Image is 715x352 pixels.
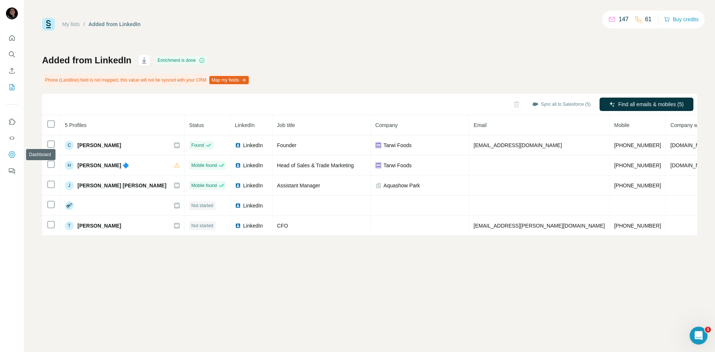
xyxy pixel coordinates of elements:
[65,122,86,128] span: 5 Profiles
[384,162,411,169] span: Tarwi Foods
[375,162,381,168] img: company-logo
[191,202,213,209] span: Not started
[670,162,712,168] span: [DOMAIN_NAME]
[191,222,213,229] span: Not started
[191,162,217,169] span: Mobile found
[62,21,80,27] a: My lists
[6,131,18,145] button: Use Surfe API
[618,101,684,108] span: Find all emails & mobiles (5)
[6,148,18,161] button: Dashboard
[6,164,18,178] button: Feedback
[614,223,661,229] span: [PHONE_NUMBER]
[243,162,263,169] span: LinkedIn
[6,7,18,19] img: Avatar
[474,122,487,128] span: Email
[474,223,605,229] span: [EMAIL_ADDRESS][PERSON_NAME][DOMAIN_NAME]
[189,122,204,128] span: Status
[705,327,711,333] span: 1
[614,183,661,188] span: [PHONE_NUMBER]
[235,223,241,229] img: LinkedIn logo
[6,31,18,45] button: Quick start
[235,122,255,128] span: LinkedIn
[42,54,131,66] h1: Added from LinkedIn
[77,142,121,149] span: [PERSON_NAME]
[277,122,295,128] span: Job title
[77,222,121,229] span: [PERSON_NAME]
[235,203,241,209] img: LinkedIn logo
[375,142,381,148] img: company-logo
[6,48,18,61] button: Search
[527,99,596,110] button: Sync all to Salesforce (5)
[670,122,712,128] span: Company website
[243,182,263,189] span: LinkedIn
[89,20,141,28] div: Added from LinkedIn
[191,182,217,189] span: Mobile found
[235,142,241,148] img: LinkedIn logo
[77,162,129,169] span: [PERSON_NAME] 🔷
[614,162,661,168] span: [PHONE_NUMBER]
[645,15,652,24] p: 61
[65,161,74,170] div: H
[83,20,85,28] li: /
[614,122,629,128] span: Mobile
[155,56,207,65] div: Enrichment is done
[690,327,708,345] iframe: Intercom live chat
[243,142,263,149] span: LinkedIn
[6,80,18,94] button: My lists
[235,183,241,188] img: LinkedIn logo
[600,98,693,111] button: Find all emails & mobiles (5)
[42,18,55,31] img: Surfe Logo
[277,142,296,148] span: Founder
[6,64,18,77] button: Enrich CSV
[277,223,288,229] span: CFO
[6,115,18,129] button: Use Surfe on LinkedIn
[243,222,263,229] span: LinkedIn
[384,142,411,149] span: Tarwi Foods
[375,122,398,128] span: Company
[65,181,74,190] div: J
[384,182,420,189] span: Aquashow Park
[191,142,204,149] span: Found
[209,76,249,84] button: Map my fields
[243,202,263,209] span: LinkedIn
[664,14,699,25] button: Buy credits
[235,162,241,168] img: LinkedIn logo
[65,141,74,150] div: C
[277,183,320,188] span: Assistant Manager
[277,162,354,168] span: Head of Sales & Trade Marketing
[65,221,74,230] div: T
[614,142,661,148] span: [PHONE_NUMBER]
[619,15,629,24] p: 147
[42,74,250,86] div: Phone (Landline) field is not mapped, this value will not be synced with your CRM
[474,142,562,148] span: [EMAIL_ADDRESS][DOMAIN_NAME]
[670,142,712,148] span: [DOMAIN_NAME]
[77,182,166,189] span: [PERSON_NAME] [PERSON_NAME]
